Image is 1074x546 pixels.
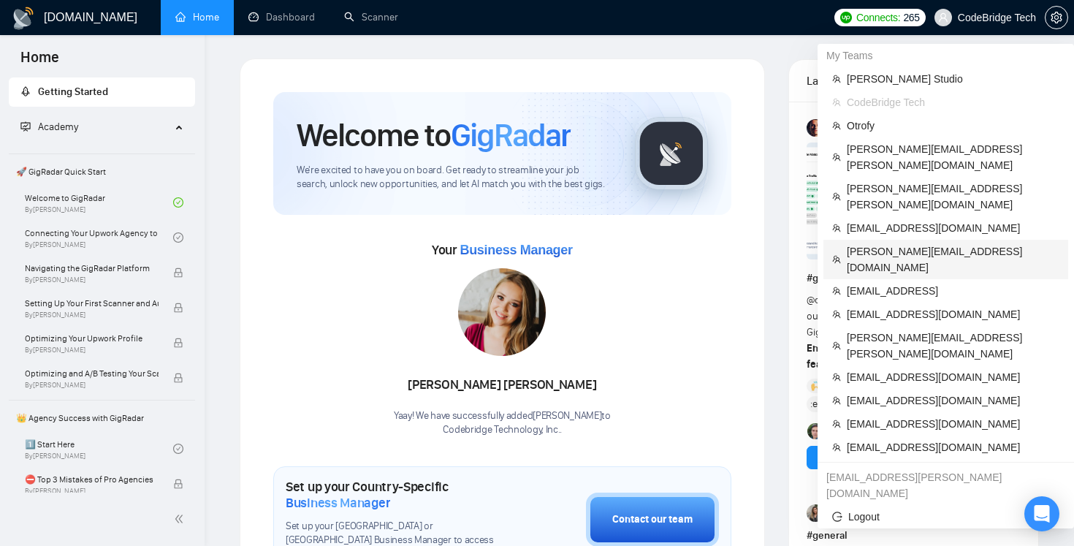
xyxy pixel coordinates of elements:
[847,369,1059,385] span: [EMAIL_ADDRESS][DOMAIN_NAME]
[635,117,708,190] img: gigradar-logo.png
[460,243,572,257] span: Business Manager
[807,119,824,137] img: Vadym
[811,381,821,391] img: 🙌
[832,75,841,83] span: team
[832,509,1059,525] span: Logout
[394,423,611,437] p: Codebridge Technology, Inc. .
[832,310,841,319] span: team
[807,294,850,306] span: @channel
[173,303,183,313] span: lock
[9,47,71,77] span: Home
[25,381,159,390] span: By [PERSON_NAME]
[832,192,841,201] span: team
[832,287,841,295] span: team
[20,86,31,96] span: rocket
[807,294,1005,371] span: Hey Upwork growth hackers, here's our July round-up and release notes for GigRadar • is your prof...
[847,393,1059,409] span: [EMAIL_ADDRESS][DOMAIN_NAME]
[10,157,194,186] span: 🚀 GigRadar Quick Start
[451,115,571,155] span: GigRadar
[847,94,1059,110] span: CodeBridge Tech
[173,373,183,383] span: lock
[173,338,183,348] span: lock
[847,283,1059,299] span: [EMAIL_ADDRESS]
[25,331,159,346] span: Optimizing Your Upwork Profile
[847,220,1059,236] span: [EMAIL_ADDRESS][DOMAIN_NAME]
[297,164,612,192] span: We're excited to have you on board. Get ready to streamline your job search, unlock new opportuni...
[832,341,841,350] span: team
[394,373,611,398] div: [PERSON_NAME] [PERSON_NAME]
[903,10,919,26] span: 265
[807,446,855,469] button: Reply
[612,512,693,528] div: Contact our team
[9,77,195,107] li: Getting Started
[832,153,841,162] span: team
[832,396,841,405] span: team
[847,416,1059,432] span: [EMAIL_ADDRESS][DOMAIN_NAME]
[807,504,824,522] img: Korlan
[173,232,183,243] span: check-circle
[847,439,1059,455] span: [EMAIL_ADDRESS][DOMAIN_NAME]
[394,409,611,437] div: Yaay! We have successfully added [PERSON_NAME] to
[1024,496,1059,531] div: Open Intercom Messenger
[1045,12,1068,23] a: setting
[173,444,183,454] span: check-circle
[810,396,847,412] span: :excited:
[847,71,1059,87] span: [PERSON_NAME] Studio
[847,181,1059,213] span: [PERSON_NAME][EMAIL_ADDRESS][PERSON_NAME][DOMAIN_NAME]
[938,12,948,23] span: user
[832,373,841,382] span: team
[173,479,183,489] span: lock
[20,121,31,132] span: fund-projection-screen
[174,512,188,526] span: double-left
[344,11,398,23] a: searchScanner
[297,115,571,155] h1: Welcome to
[807,143,982,259] img: F09AC4U7ATU-image.png
[832,420,841,428] span: team
[25,296,159,311] span: Setting Up Your First Scanner and Auto-Bidder
[25,221,173,254] a: Connecting Your Upwork Agency to GigRadarBy[PERSON_NAME]
[25,276,159,284] span: By [PERSON_NAME]
[847,118,1059,134] span: Otrofy
[832,443,841,452] span: team
[173,197,183,208] span: check-circle
[12,7,35,30] img: logo
[847,141,1059,173] span: [PERSON_NAME][EMAIL_ADDRESS][PERSON_NAME][DOMAIN_NAME]
[832,98,841,107] span: team
[25,186,173,219] a: Welcome to GigRadarBy[PERSON_NAME]
[847,243,1059,276] span: [PERSON_NAME][EMAIL_ADDRESS][DOMAIN_NAME]
[807,270,1021,287] h1: # gigradar-hub
[38,121,78,133] span: Academy
[840,12,852,23] img: upwork-logo.png
[432,242,573,258] span: Your
[847,330,1059,362] span: [PERSON_NAME][EMAIL_ADDRESS][PERSON_NAME][DOMAIN_NAME]
[818,44,1074,67] div: My Teams
[25,366,159,381] span: Optimizing and A/B Testing Your Scanner for Better Results
[832,512,842,522] span: logout
[832,255,841,264] span: team
[38,86,108,98] span: Getting Started
[856,10,900,26] span: Connects:
[818,466,1074,505] div: nazar.levchuk@gigradar.io
[10,403,194,433] span: 👑 Agency Success with GigRadar
[173,268,183,278] span: lock
[807,72,876,90] span: Latest Posts from the GigRadar Community
[832,121,841,130] span: team
[286,495,390,511] span: Business Manager
[807,528,1021,544] h1: # general
[832,224,841,232] span: team
[1045,6,1068,29] button: setting
[248,11,315,23] a: dashboardDashboard
[1046,12,1067,23] span: setting
[20,121,78,133] span: Academy
[25,433,173,465] a: 1️⃣ Start HereBy[PERSON_NAME]
[25,487,159,496] span: By [PERSON_NAME]
[25,311,159,319] span: By [PERSON_NAME]
[175,11,219,23] a: homeHome
[458,268,546,356] img: 1686179495276-90.jpg
[25,261,159,276] span: Navigating the GigRadar Platform
[25,472,159,487] span: ⛔ Top 3 Mistakes of Pro Agencies
[25,346,159,354] span: By [PERSON_NAME]
[847,306,1059,322] span: [EMAIL_ADDRESS][DOMAIN_NAME]
[286,479,513,511] h1: Set up your Country-Specific
[807,423,823,439] img: Alex B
